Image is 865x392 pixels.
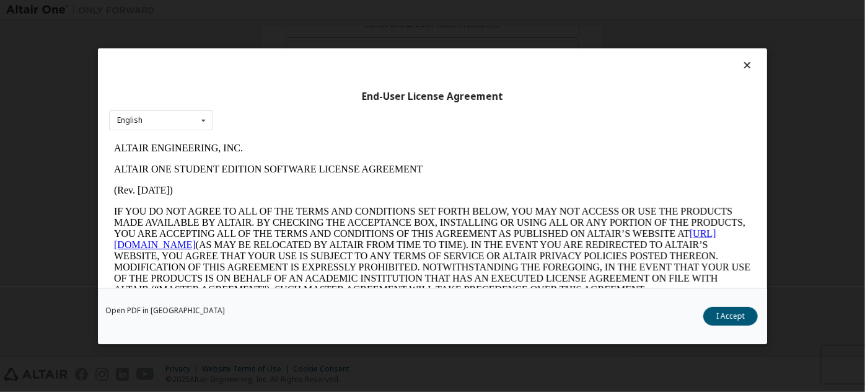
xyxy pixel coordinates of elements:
[105,306,225,314] a: Open PDF in [GEOGRAPHIC_DATA]
[117,117,143,124] div: English
[5,5,642,16] p: ALTAIR ENGINEERING, INC.
[5,68,642,158] p: IF YOU DO NOT AGREE TO ALL OF THE TERMS AND CONDITIONS SET FORTH BELOW, YOU MAY NOT ACCESS OR USE...
[5,91,607,112] a: [URL][DOMAIN_NAME]
[5,167,642,212] p: This Altair One Student Edition Software License Agreement (“Agreement”) is between Altair Engine...
[5,47,642,58] p: (Rev. [DATE])
[5,26,642,37] p: ALTAIR ONE STUDENT EDITION SOFTWARE LICENSE AGREEMENT
[109,90,756,102] div: End-User License Agreement
[703,306,758,325] button: I Accept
